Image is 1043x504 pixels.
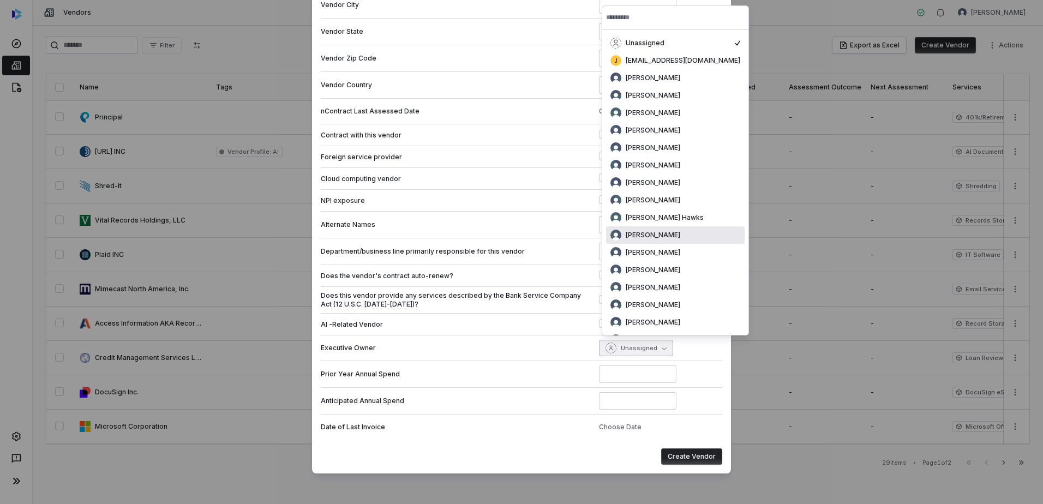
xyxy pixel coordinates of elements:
label: Does the vendor's contract auto-renew? [321,272,590,280]
img: Kara Trebs avatar [610,317,621,328]
label: Vendor City [321,1,590,9]
img: Anna West avatar [610,107,621,118]
span: [PERSON_NAME] [626,109,680,117]
span: [PERSON_NAME] [626,126,680,135]
label: NPI exposure [321,196,590,205]
img: Ben Xiang avatar [610,125,621,136]
img: Dwight Flenniken avatar [610,230,621,241]
button: Create Vendor [661,448,722,465]
span: j [610,55,621,66]
label: Alternate Names [321,220,590,229]
span: [PERSON_NAME] [626,143,680,152]
label: nContract Last Assessed Date [321,107,590,116]
label: Prior Year Annual Spend [321,370,590,379]
span: [PERSON_NAME] [626,91,680,100]
label: Cloud computing vendor [321,175,590,183]
button: Choose Date [596,416,645,439]
img: Joe Grewe avatar [610,282,621,293]
span: Unassigned [626,39,664,47]
img: Cody Carter avatar [610,195,621,206]
span: [EMAIL_ADDRESS][DOMAIN_NAME] [626,56,740,65]
img: Amanda Giles avatar [610,73,621,83]
label: Vendor Country [321,81,590,89]
span: [PERSON_NAME] [626,196,680,205]
span: [PERSON_NAME] [626,318,680,327]
label: AI -Related Vendor [321,320,590,329]
button: Choose Date [596,100,645,123]
img: Brandon Eberhard avatar [610,142,621,153]
img: John Hennessey avatar [610,299,621,310]
label: Department/business line primarily responsible for this vendor [321,247,590,256]
label: Vendor State [321,27,590,36]
span: [PERSON_NAME] [626,161,680,170]
span: [PERSON_NAME] [626,301,680,309]
span: [PERSON_NAME] [626,335,680,344]
label: Foreign service provider [321,153,590,161]
img: Kimberly Watson avatar [610,334,621,345]
span: [PERSON_NAME] Hawks [626,213,704,222]
span: [PERSON_NAME] [626,231,680,239]
label: Anticipated Annual Spend [321,397,590,405]
span: [PERSON_NAME] [626,283,680,292]
span: [PERSON_NAME] [626,178,680,187]
img: Jennie Le avatar [610,265,621,275]
img: Harry Cupp avatar [610,247,621,258]
label: Executive Owner [321,344,590,352]
span: [PERSON_NAME] [626,248,680,257]
img: Coury Hawks avatar [610,212,621,223]
label: Vendor Zip Code [321,54,590,63]
label: Does this vendor provide any services described by the Bank Service Company Act (12 U.S.C. [DATE]... [321,291,590,309]
span: [PERSON_NAME] [626,74,680,82]
img: Brian Anderson avatar [610,160,621,171]
img: Amber McKinney avatar [610,90,621,101]
span: [PERSON_NAME] [626,266,680,274]
label: Date of Last Invoice [321,423,590,431]
label: Contract with this vendor [321,131,590,140]
span: Unassigned [621,344,657,352]
img: Carlin Fuge avatar [610,177,621,188]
